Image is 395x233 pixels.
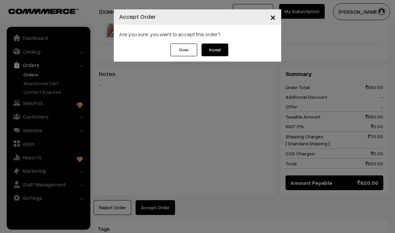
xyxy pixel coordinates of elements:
[202,44,228,56] button: Accept
[170,44,197,56] button: Close
[265,7,281,27] button: Close
[114,25,281,44] div: Are you sure, you want to accept this order?
[270,11,276,23] span: ×
[119,12,156,21] h4: Accept Order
